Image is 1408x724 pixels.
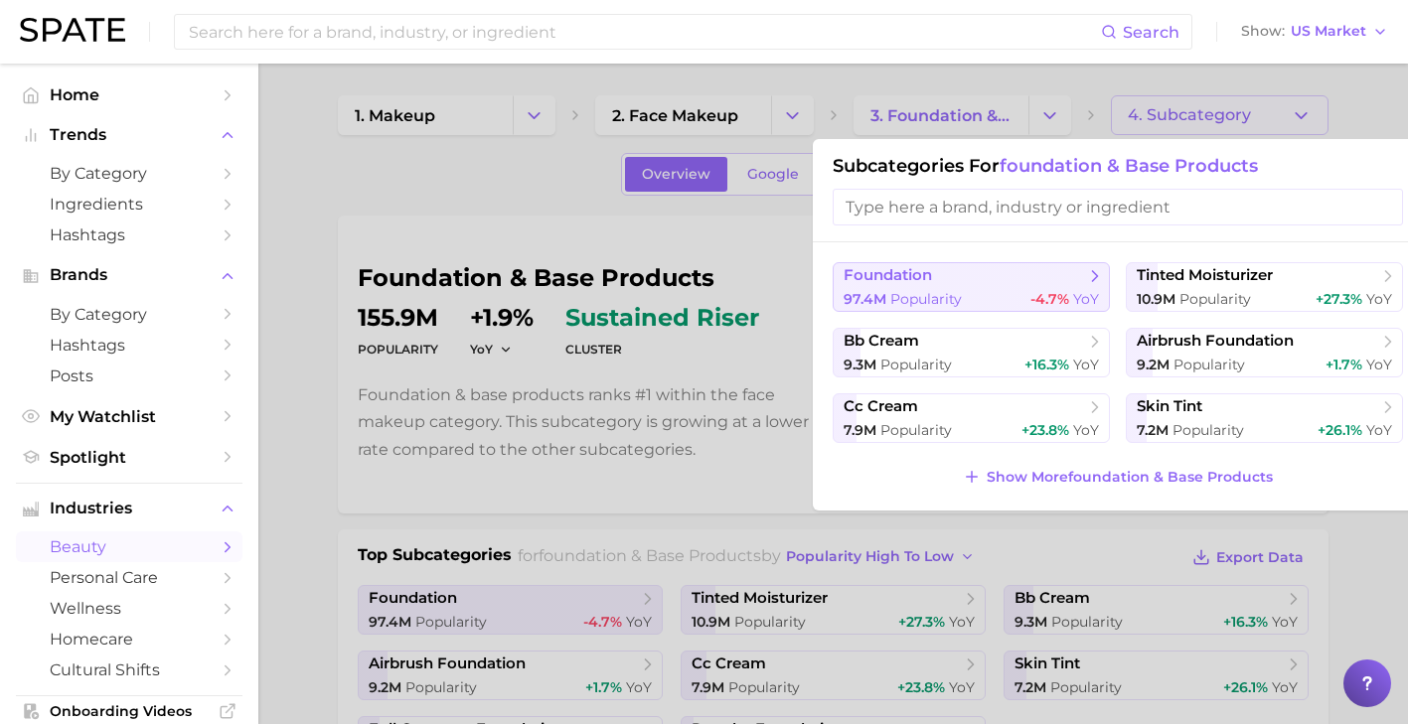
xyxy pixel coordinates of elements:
[16,531,242,562] a: beauty
[844,290,886,308] span: 97.4m
[833,262,1110,312] button: foundation97.4m Popularity-4.7% YoY
[50,537,209,556] span: beauty
[50,126,209,144] span: Trends
[16,219,242,250] a: Hashtags
[16,562,242,593] a: personal care
[16,401,242,432] a: My Watchlist
[1126,262,1403,312] button: tinted moisturizer10.9m Popularity+27.3% YoY
[16,330,242,361] a: Hashtags
[1326,356,1362,373] span: +1.7%
[16,593,242,624] a: wellness
[50,336,209,355] span: Hashtags
[958,463,1278,491] button: Show Morefoundation & base products
[1318,421,1362,439] span: +26.1%
[50,599,209,618] span: wellness
[1137,356,1170,373] span: 9.2m
[1291,26,1366,37] span: US Market
[1173,421,1244,439] span: Popularity
[1366,356,1392,373] span: YoY
[1366,290,1392,308] span: YoY
[16,494,242,523] button: Industries
[50,164,209,183] span: by Category
[16,120,242,150] button: Trends
[50,500,209,517] span: Industries
[50,568,209,587] span: personal care
[1000,155,1258,177] span: foundation & base products
[833,189,1403,225] input: Type here a brand, industry or ingredient
[1179,290,1251,308] span: Popularity
[1126,328,1403,377] button: airbrush foundation9.2m Popularity+1.7% YoY
[16,624,242,654] a: homecare
[833,393,1110,443] button: cc cream7.9m Popularity+23.8% YoY
[50,266,209,284] span: Brands
[844,397,918,416] span: cc cream
[16,189,242,219] a: Ingredients
[844,332,919,351] span: bb cream
[987,469,1273,486] span: Show More foundation & base products
[833,155,1403,177] h1: Subcategories for
[880,356,952,373] span: Popularity
[16,654,242,685] a: cultural shifts
[1137,397,1202,416] span: skin tint
[50,305,209,324] span: by Category
[1126,393,1403,443] button: skin tint7.2m Popularity+26.1% YoY
[1241,26,1285,37] span: Show
[1073,290,1099,308] span: YoY
[1123,23,1179,42] span: Search
[1021,421,1069,439] span: +23.8%
[50,225,209,244] span: Hashtags
[50,448,209,467] span: Spotlight
[16,299,242,330] a: by Category
[833,328,1110,377] button: bb cream9.3m Popularity+16.3% YoY
[50,195,209,214] span: Ingredients
[16,442,242,473] a: Spotlight
[50,660,209,679] span: cultural shifts
[50,630,209,649] span: homecare
[50,366,209,385] span: Posts
[16,361,242,391] a: Posts
[1137,290,1175,308] span: 10.9m
[890,290,962,308] span: Popularity
[1030,290,1069,308] span: -4.7%
[50,407,209,426] span: My Watchlist
[880,421,952,439] span: Popularity
[1137,332,1294,351] span: airbrush foundation
[16,260,242,290] button: Brands
[1137,421,1169,439] span: 7.2m
[1024,356,1069,373] span: +16.3%
[844,356,876,373] span: 9.3m
[16,79,242,110] a: Home
[50,85,209,104] span: Home
[1137,266,1273,285] span: tinted moisturizer
[1073,421,1099,439] span: YoY
[844,266,932,285] span: foundation
[16,158,242,189] a: by Category
[20,18,125,42] img: SPATE
[1073,356,1099,373] span: YoY
[1173,356,1245,373] span: Popularity
[1236,19,1393,45] button: ShowUS Market
[187,15,1101,49] input: Search here for a brand, industry, or ingredient
[1316,290,1362,308] span: +27.3%
[1366,421,1392,439] span: YoY
[50,702,209,720] span: Onboarding Videos
[844,421,876,439] span: 7.9m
